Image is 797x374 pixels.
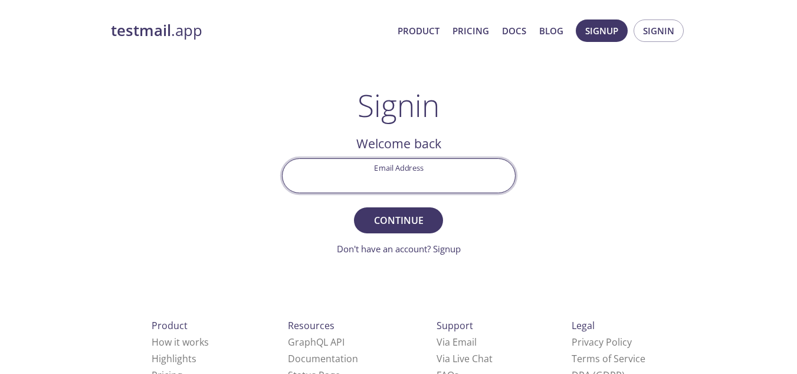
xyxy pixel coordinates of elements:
[452,23,489,38] a: Pricing
[634,19,684,42] button: Signin
[111,21,388,41] a: testmail.app
[367,212,429,229] span: Continue
[502,23,526,38] a: Docs
[111,20,171,41] strong: testmail
[585,23,618,38] span: Signup
[152,336,209,349] a: How it works
[572,336,632,349] a: Privacy Policy
[354,207,442,233] button: Continue
[572,319,595,332] span: Legal
[282,134,516,154] h2: Welcome back
[152,352,196,365] a: Highlights
[437,319,473,332] span: Support
[437,336,477,349] a: Via Email
[288,319,334,332] span: Resources
[576,19,628,42] button: Signup
[337,243,461,255] a: Don't have an account? Signup
[288,336,345,349] a: GraphQL API
[437,352,493,365] a: Via Live Chat
[152,319,188,332] span: Product
[572,352,645,365] a: Terms of Service
[539,23,563,38] a: Blog
[357,87,440,123] h1: Signin
[398,23,440,38] a: Product
[643,23,674,38] span: Signin
[288,352,358,365] a: Documentation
